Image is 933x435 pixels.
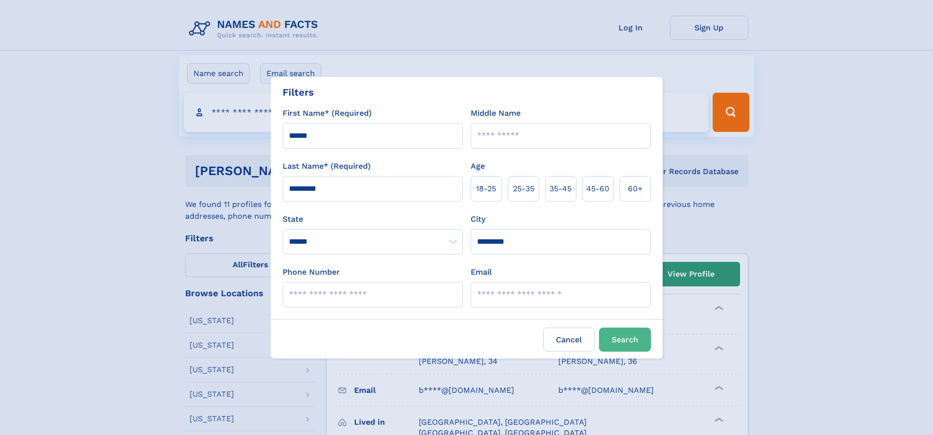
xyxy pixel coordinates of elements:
label: Phone Number [283,266,340,278]
label: First Name* (Required) [283,107,372,119]
span: 60+ [628,183,643,195]
label: City [471,213,485,225]
label: Email [471,266,492,278]
label: Middle Name [471,107,521,119]
span: 45‑60 [586,183,609,195]
button: Search [599,328,651,352]
label: Last Name* (Required) [283,160,371,172]
span: 18‑25 [476,183,496,195]
span: 35‑45 [550,183,572,195]
label: State [283,213,463,225]
div: Filters [283,85,314,100]
label: Cancel [543,328,595,352]
label: Age [471,160,485,172]
span: 25‑35 [513,183,534,195]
